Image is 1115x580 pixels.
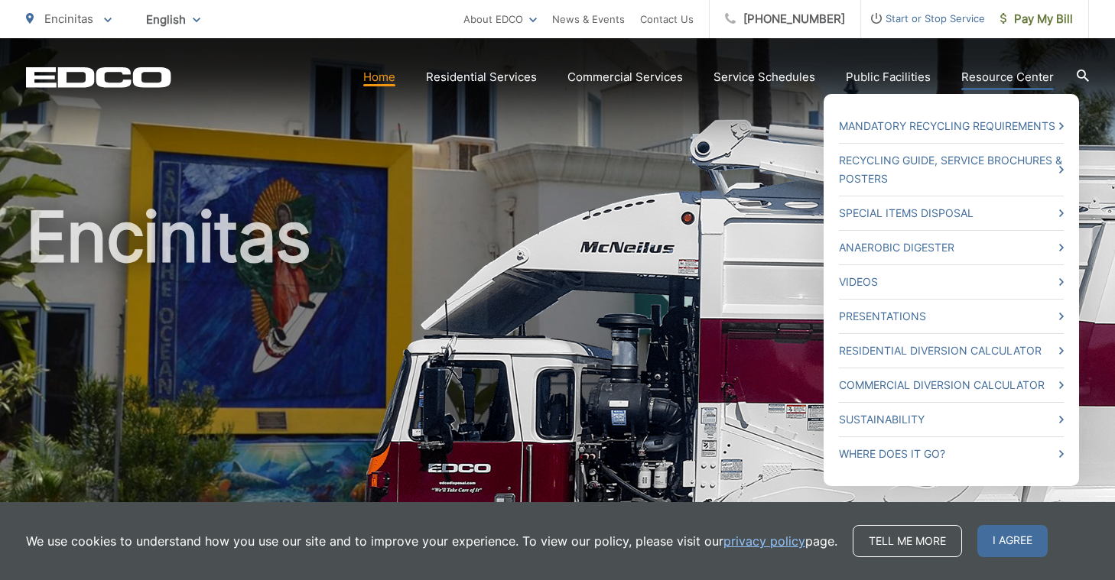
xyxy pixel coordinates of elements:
[135,6,212,33] span: English
[723,532,805,550] a: privacy policy
[846,68,931,86] a: Public Facilities
[552,10,625,28] a: News & Events
[839,117,1064,135] a: Mandatory Recycling Requirements
[426,68,537,86] a: Residential Services
[26,66,171,88] a: EDCD logo. Return to the homepage.
[567,68,683,86] a: Commercial Services
[961,68,1054,86] a: Resource Center
[44,11,93,26] span: Encinitas
[714,68,815,86] a: Service Schedules
[640,10,694,28] a: Contact Us
[363,68,395,86] a: Home
[463,10,537,28] a: About EDCO
[26,532,837,550] p: We use cookies to understand how you use our site and to improve your experience. To view our pol...
[1000,10,1073,28] span: Pay My Bill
